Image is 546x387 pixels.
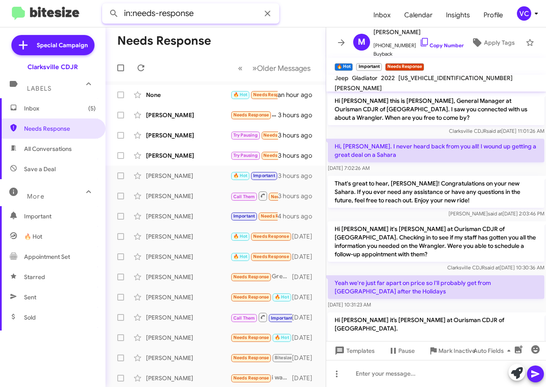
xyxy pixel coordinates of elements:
[230,211,278,221] div: I will speak with my wife and get back to u
[146,131,230,140] div: [PERSON_NAME]
[233,153,258,158] span: Try Pausing
[328,301,371,308] span: [DATE] 10:31:23 AM
[230,373,292,383] div: i was offered 12500 was trying to get 14500 and trying to get a little better deal since im tryin...
[230,353,292,363] div: Hello [PERSON_NAME], I asked the team for a pre purchase inspection. But never heard back. I can'...
[253,254,289,259] span: Needs Response
[146,273,230,281] div: [PERSON_NAME]
[278,192,319,200] div: 3 hours ago
[271,194,307,199] span: Needs Response
[422,343,482,358] button: Mark Inactive
[398,343,415,358] span: Pause
[230,231,292,241] div: No worries
[27,85,51,92] span: Labels
[292,273,319,281] div: [DATE]
[510,6,537,21] button: VC
[335,84,382,92] span: [PERSON_NAME]
[146,111,230,119] div: [PERSON_NAME]
[328,176,544,208] p: That's great to hear, [PERSON_NAME]! Congratulations on your new Sahara. If you ever need any ass...
[278,172,319,180] div: 3 hours ago
[278,151,319,160] div: 3 hours ago
[328,221,544,262] p: Hi [PERSON_NAME] it's [PERSON_NAME] at Ourisman CDJR of [GEOGRAPHIC_DATA]. Checking in to see if ...
[146,333,230,342] div: [PERSON_NAME]
[261,213,297,219] span: Needs Response
[24,124,96,133] span: Needs Response
[385,63,424,71] small: Needs Response
[263,153,299,158] span: Needs Response
[230,130,278,140] div: thanks for following up
[146,293,230,301] div: [PERSON_NAME]
[278,91,319,99] div: an hour ago
[484,35,515,50] span: Apply Tags
[397,3,439,27] a: Calendar
[333,343,375,358] span: Templates
[292,313,319,322] div: [DATE]
[24,253,70,261] span: Appointment Set
[271,315,293,321] span: Important
[27,63,78,71] div: Clarksville CDJR
[263,132,299,138] span: Needs Response
[326,343,381,358] button: Templates
[517,6,531,21] div: VC
[233,355,269,360] span: Needs Response
[146,354,230,362] div: [PERSON_NAME]
[230,252,292,261] div: Any word
[230,150,278,160] div: Thank you for getting back, at this time I'll stick with my Jeep 4xe.
[24,104,96,113] span: Inbox
[292,232,319,241] div: [DATE]
[487,128,501,134] span: said at
[88,104,96,113] span: (5)
[233,194,255,199] span: Call Them
[373,50,464,58] span: Buyback
[238,63,243,73] span: «
[292,354,319,362] div: [DATE]
[352,74,378,82] span: Gladiator
[233,234,248,239] span: 🔥 Hot
[230,312,292,322] div: What steps
[335,63,353,71] small: 🔥 Hot
[233,173,248,178] span: 🔥 Hot
[146,172,230,180] div: [PERSON_NAME]
[477,3,510,27] a: Profile
[233,274,269,279] span: Needs Response
[146,212,230,220] div: [PERSON_NAME]
[257,64,311,73] span: Older Messages
[449,128,544,134] span: Clarksville CDJR [DATE] 11:01:26 AM
[356,63,381,71] small: Important
[275,335,289,340] span: 🔥 Hot
[328,165,370,171] span: [DATE] 7:02:26 AM
[24,212,96,220] span: Important
[335,74,349,82] span: Jeep
[253,173,275,178] span: Important
[233,59,248,77] button: Previous
[233,59,316,77] nav: Page navigation example
[292,253,319,261] div: [DATE]
[146,374,230,382] div: [PERSON_NAME]
[252,63,257,73] span: »
[146,91,230,99] div: None
[278,131,319,140] div: 3 hours ago
[367,3,397,27] a: Inbox
[253,234,289,239] span: Needs Response
[328,312,544,387] p: Hi [PERSON_NAME] it’s [PERSON_NAME] at Ourisman CDJR of [GEOGRAPHIC_DATA]. I wanted to let you kn...
[24,293,36,301] span: Sent
[146,192,230,200] div: [PERSON_NAME]
[439,3,477,27] span: Insights
[146,313,230,322] div: [PERSON_NAME]
[230,272,292,282] div: Great
[230,292,292,302] div: Hi Victoria, I went by this past [DATE]
[230,191,278,201] div: Inbound Call
[328,139,544,162] p: Hi, [PERSON_NAME]. I never heard back from you all! I wound up getting a great deal on a Sahara
[292,374,319,382] div: [DATE]
[37,41,88,49] span: Special Campaign
[485,264,500,271] span: said at
[233,92,248,97] span: 🔥 Hot
[233,112,269,118] span: Needs Response
[447,264,544,271] span: Clarksville CDJR [DATE] 10:30:36 AM
[464,35,522,50] button: Apply Tags
[328,93,544,125] p: Hi [PERSON_NAME] this is [PERSON_NAME], General Manager at Ourisman CDJR of [GEOGRAPHIC_DATA]. I ...
[24,145,72,153] span: All Conversations
[253,92,289,97] span: Needs Response
[292,293,319,301] div: [DATE]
